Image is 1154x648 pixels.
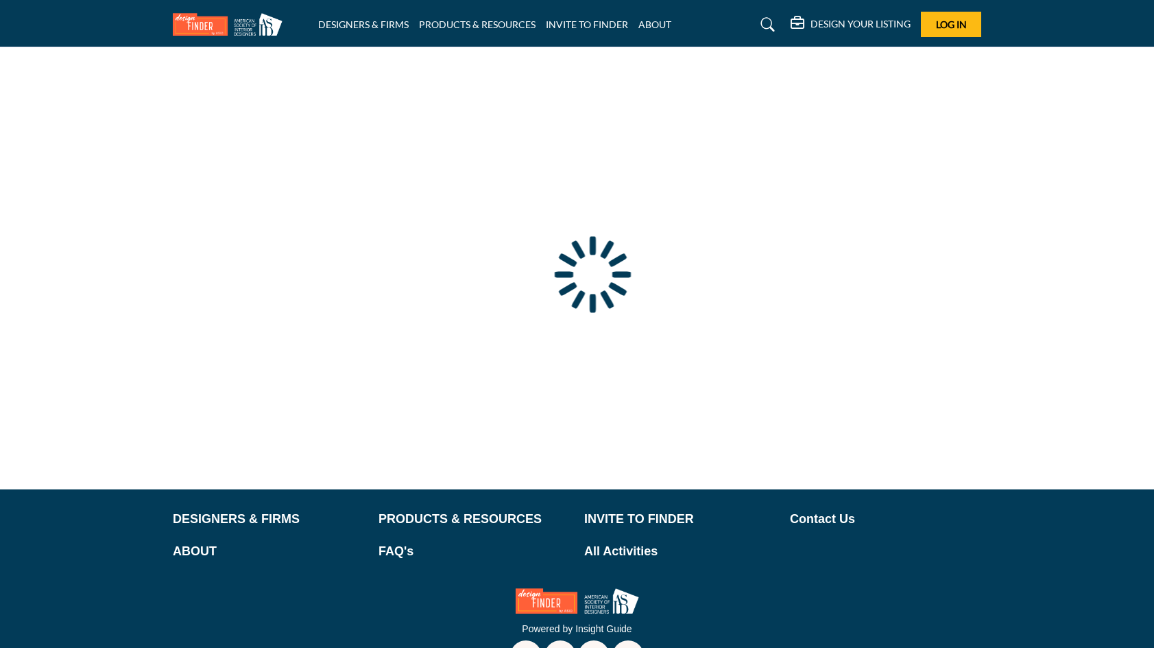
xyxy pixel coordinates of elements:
span: Log In [936,19,967,30]
button: Log In [921,12,981,37]
img: No Site Logo [516,588,639,614]
a: ABOUT [638,19,671,30]
a: INVITE TO FINDER [546,19,628,30]
div: DESIGN YOUR LISTING [791,16,911,33]
a: PRODUCTS & RESOURCES [419,19,536,30]
a: Contact Us [790,510,981,529]
a: INVITE TO FINDER [584,510,776,529]
a: All Activities [584,542,776,561]
a: Search [747,14,784,36]
a: ABOUT [173,542,364,561]
img: Site Logo [173,13,289,36]
h5: DESIGN YOUR LISTING [810,18,911,30]
a: DESIGNERS & FIRMS [318,19,409,30]
a: FAQ's [378,542,570,561]
a: Powered by Insight Guide [522,623,632,634]
a: PRODUCTS & RESOURCES [378,510,570,529]
a: DESIGNERS & FIRMS [173,510,364,529]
